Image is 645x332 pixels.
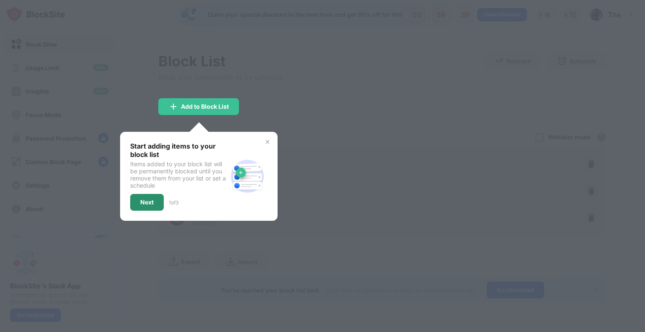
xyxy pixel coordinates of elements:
[264,139,271,145] img: x-button.svg
[181,103,229,110] div: Add to Block List
[169,199,178,206] div: 1 of 3
[140,199,154,206] div: Next
[130,160,227,189] div: Items added to your block list will be permanently blocked until you remove them from your list o...
[227,156,267,196] img: block-site.svg
[130,142,227,159] div: Start adding items to your block list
